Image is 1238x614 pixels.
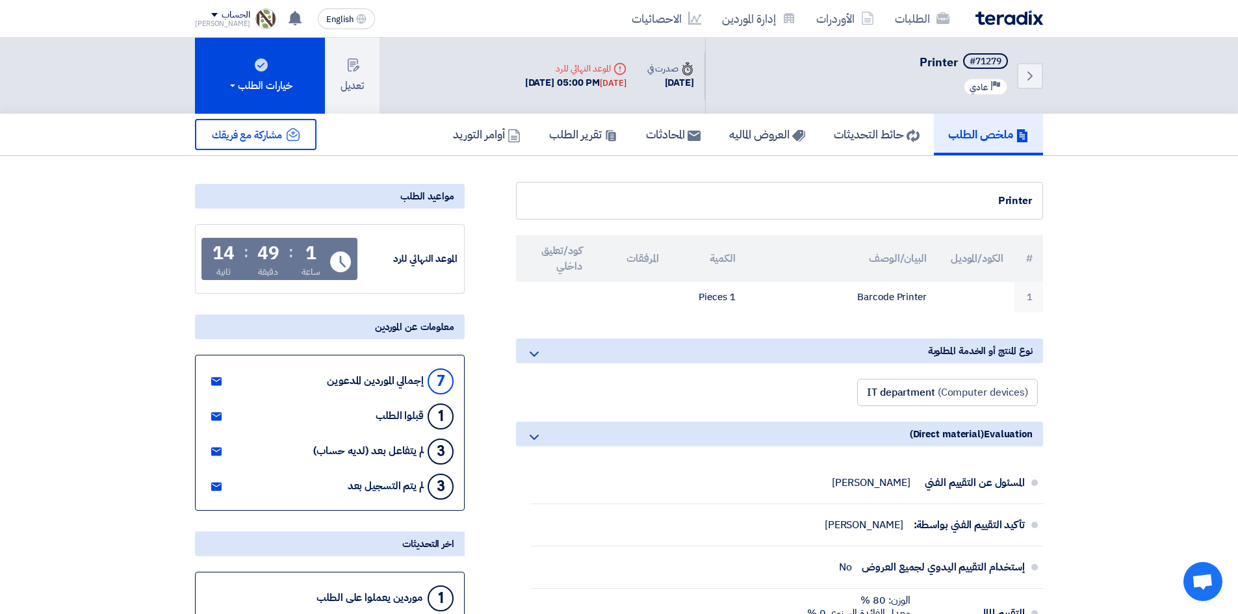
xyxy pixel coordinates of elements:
[807,594,910,607] div: الوزن: 80 %
[1014,235,1043,282] th: #
[948,127,1029,142] h5: ملخص الطلب
[222,10,250,21] div: الحساب
[525,75,626,90] div: [DATE] 05:00 PM
[621,3,712,34] a: الاحصائيات
[745,282,936,313] td: Barcode Printer
[376,410,424,422] div: قبلوا الطلب
[984,427,1033,441] span: Evaluation
[439,114,535,155] a: أوامر التوريد
[920,53,958,71] span: Printer
[428,439,454,465] div: 3
[839,561,852,574] div: No
[327,375,424,387] div: إجمالي الموردين المدعوين
[428,585,454,611] div: 1
[326,15,354,24] span: English
[600,77,626,90] div: [DATE]
[525,62,626,75] div: الموعد النهائي للرد
[669,282,746,313] td: 1 Pieces
[212,127,282,143] span: مشاركة مع فريقك
[910,427,984,441] span: (Direct material)
[516,235,593,282] th: كود/تعليق داخلي
[428,403,454,429] div: 1
[195,531,465,556] div: اخر التحديثات
[302,265,320,279] div: ساعة
[825,518,903,531] div: [PERSON_NAME]
[195,184,465,209] div: مواعيد الطلب
[255,8,276,29] img: Screenshot___1756930143446.png
[934,114,1043,155] a: ملخص الطلب
[729,127,805,142] h5: العروض الماليه
[806,3,884,34] a: الأوردرات
[884,3,960,34] a: الطلبات
[348,480,424,492] div: لم يتم التسجيل بعد
[832,476,910,489] div: [PERSON_NAME]
[305,244,316,262] div: 1
[313,445,424,457] div: لم يتفاعل بعد (لديه حساب)
[593,235,669,282] th: المرفقات
[216,265,231,279] div: ثانية
[453,127,521,142] h5: أوامر التوريد
[195,314,465,339] div: معلومات عن الموردين
[834,127,920,142] h5: حائط التحديثات
[937,235,1014,282] th: الكود/الموديل
[862,552,1025,583] div: إستخدام التقييم اليدوي لجميع العروض
[669,235,746,282] th: الكمية
[527,193,1032,209] div: Printer
[1183,562,1222,601] div: Open chat
[316,592,422,604] div: موردين يعملوا على الطلب
[360,251,458,266] div: الموعد النهائي للرد
[647,75,694,90] div: [DATE]
[914,509,1025,541] div: تأكيد التقييم الفني بواسطة:
[244,240,248,264] div: :
[213,244,235,262] div: 14
[428,474,454,500] div: 3
[920,53,1011,71] h5: Printer
[227,78,292,94] div: خيارات الطلب
[195,20,250,27] div: [PERSON_NAME]
[195,38,325,114] button: خيارات الطلب
[632,114,715,155] a: المحادثات
[318,8,375,29] button: English
[325,38,380,114] button: تعديل
[535,114,632,155] a: تقرير الطلب
[928,344,1033,358] span: نوع المنتج أو الخدمة المطلوبة
[289,240,293,264] div: :
[819,114,934,155] a: حائط التحديثات
[970,81,988,94] span: عادي
[257,244,279,262] div: 49
[549,127,617,142] h5: تقرير الطلب
[647,62,694,75] div: صدرت في
[712,3,806,34] a: إدارة الموردين
[970,57,1001,66] div: #71279
[428,368,454,394] div: 7
[867,385,935,400] span: IT department
[715,114,819,155] a: العروض الماليه
[921,467,1025,498] div: المسئول عن التقييم الفني
[646,127,701,142] h5: المحادثات
[745,235,936,282] th: البيان/الوصف
[1014,282,1043,313] td: 1
[975,10,1043,25] img: Teradix logo
[938,385,1028,400] span: (Computer devices)
[258,265,278,279] div: دقيقة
